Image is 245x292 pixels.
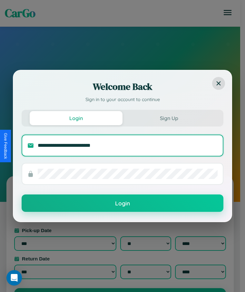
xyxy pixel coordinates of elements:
div: Open Intercom Messenger [6,270,22,286]
button: Login [30,111,122,125]
button: Login [22,194,223,212]
button: Sign Up [122,111,215,125]
div: Give Feedback [3,133,8,159]
h2: Welcome Back [22,80,223,93]
p: Sign in to your account to continue [22,96,223,103]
